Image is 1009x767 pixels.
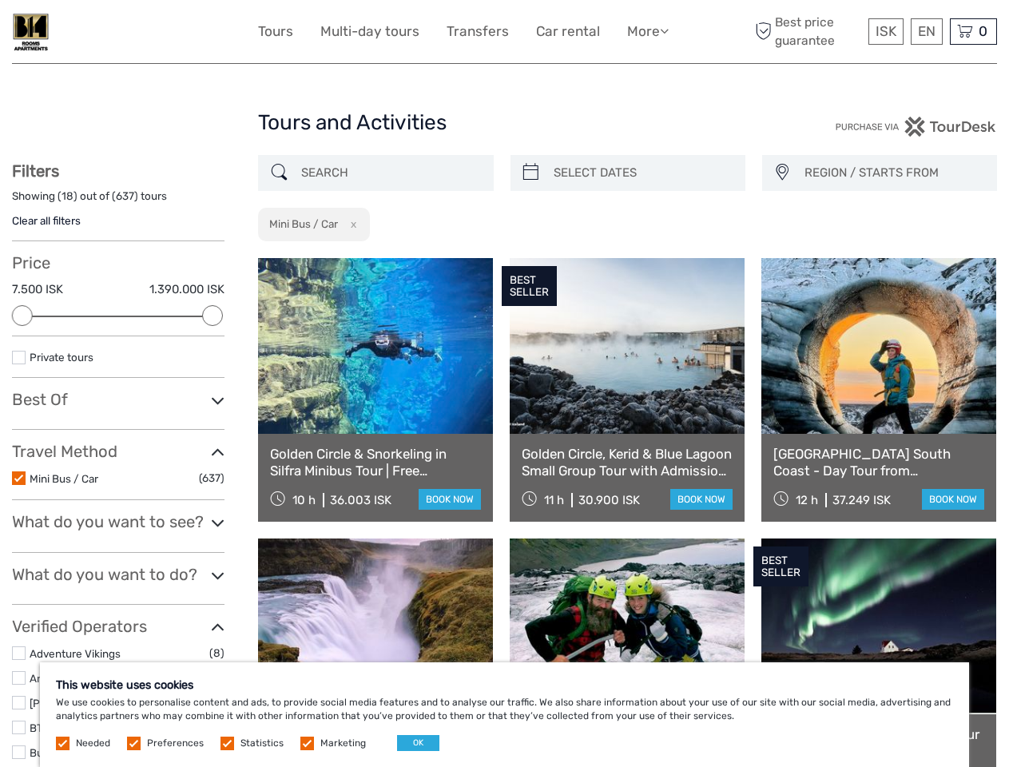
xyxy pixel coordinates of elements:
a: [PERSON_NAME] [30,697,115,709]
h3: What do you want to see? [12,512,224,531]
a: Transfers [447,20,509,43]
div: 37.249 ISK [832,493,891,507]
h3: Travel Method [12,442,224,461]
a: book now [670,489,733,510]
span: 12 h [796,493,818,507]
p: We're away right now. Please check back later! [22,28,181,41]
a: Arctic Adventures [30,672,119,685]
div: 30.900 ISK [578,493,640,507]
div: EN [911,18,943,45]
h3: Best Of [12,390,224,409]
label: 7.500 ISK [12,281,63,298]
a: Car rental [536,20,600,43]
input: SEARCH [295,159,485,187]
a: More [627,20,669,43]
label: 1.390.000 ISK [149,281,224,298]
h3: What do you want to do? [12,565,224,584]
button: x [340,216,362,232]
span: 10 h [292,493,316,507]
a: [GEOGRAPHIC_DATA] South Coast - Day Tour from [GEOGRAPHIC_DATA] [773,446,984,479]
a: Golden Circle & Snorkeling in Silfra Minibus Tour | Free Underwater Photos [270,446,481,479]
span: 0 [976,23,990,39]
a: book now [419,489,481,510]
span: ISK [876,23,896,39]
button: Open LiveChat chat widget [184,25,203,44]
input: SELECT DATES [547,159,737,187]
a: BT Travel [30,721,75,734]
h1: Tours and Activities [258,110,751,136]
div: BEST SELLER [753,546,808,586]
label: 18 [62,189,73,204]
a: Private tours [30,351,93,364]
button: OK [397,735,439,751]
img: PurchaseViaTourDesk.png [835,117,997,137]
a: Tours [258,20,293,43]
span: 11 h [544,493,564,507]
span: (637) [199,469,224,487]
label: 637 [116,189,134,204]
label: Statistics [240,737,284,750]
div: Showing ( ) out of ( ) tours [12,189,224,213]
a: Buggy Iceland [30,746,100,759]
h3: Price [12,253,224,272]
span: Best price guarantee [751,14,864,49]
span: (8) [209,644,224,662]
h3: Verified Operators [12,617,224,636]
label: Marketing [320,737,366,750]
a: Mini Bus / Car [30,472,98,485]
strong: Filters [12,161,59,181]
h5: This website uses cookies [56,678,953,692]
h2: Mini Bus / Car [269,217,338,230]
label: Preferences [147,737,204,750]
div: 36.003 ISK [330,493,391,507]
div: BEST SELLER [502,266,557,306]
a: Golden Circle, Kerid & Blue Lagoon Small Group Tour with Admission Ticket [522,446,733,479]
a: book now [922,489,984,510]
a: Multi-day tours [320,20,419,43]
a: Clear all filters [12,214,81,227]
a: Adventure Vikings [30,647,121,660]
button: REGION / STARTS FROM [797,160,989,186]
label: Needed [76,737,110,750]
div: We use cookies to personalise content and ads, to provide social media features and to analyse ou... [40,662,969,767]
img: B14 Guest House Apartments [12,12,49,51]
